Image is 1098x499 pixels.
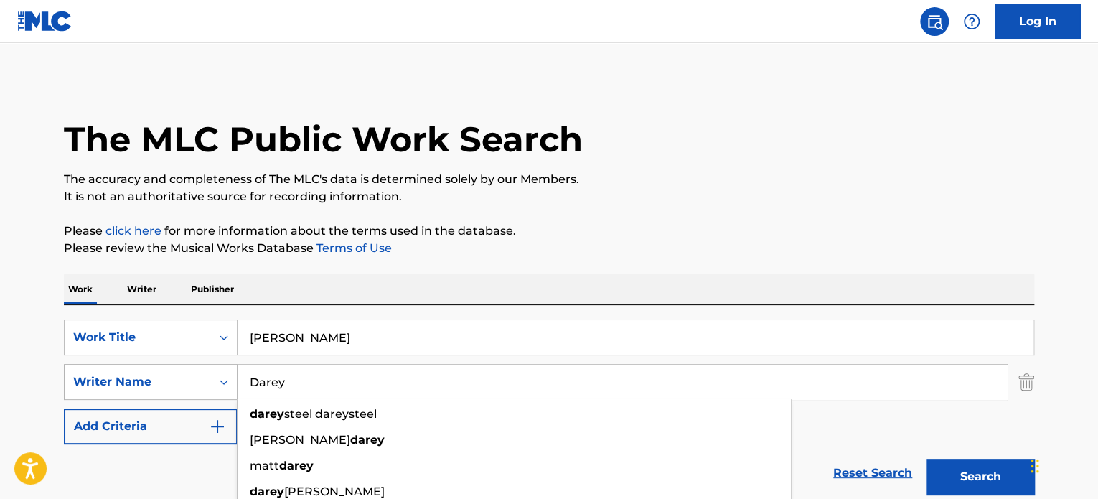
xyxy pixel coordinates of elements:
[17,11,72,32] img: MLC Logo
[279,459,314,472] strong: darey
[64,223,1034,240] p: Please for more information about the terms used in the database.
[64,409,238,444] button: Add Criteria
[250,407,284,421] strong: darey
[250,459,279,472] span: matt
[64,274,97,304] p: Work
[64,171,1034,188] p: The accuracy and completeness of The MLC's data is determined solely by our Members.
[64,240,1034,257] p: Please review the Musical Works Database
[314,241,392,255] a: Terms of Use
[1026,430,1098,499] iframe: Chat Widget
[105,224,161,238] a: click here
[64,118,583,161] h1: The MLC Public Work Search
[995,4,1081,39] a: Log In
[64,188,1034,205] p: It is not an authoritative source for recording information.
[250,485,284,498] strong: darey
[926,13,943,30] img: search
[1031,444,1039,488] div: Drag
[920,7,949,36] a: Public Search
[1018,364,1034,400] img: Delete Criterion
[826,457,919,489] a: Reset Search
[284,485,385,498] span: [PERSON_NAME]
[73,373,202,391] div: Writer Name
[250,433,350,447] span: [PERSON_NAME]
[187,274,238,304] p: Publisher
[209,418,226,435] img: 9d2ae6d4665cec9f34b9.svg
[963,13,980,30] img: help
[957,7,986,36] div: Help
[350,433,385,447] strong: darey
[926,459,1034,495] button: Search
[123,274,161,304] p: Writer
[73,329,202,346] div: Work Title
[284,407,377,421] span: steel dareysteel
